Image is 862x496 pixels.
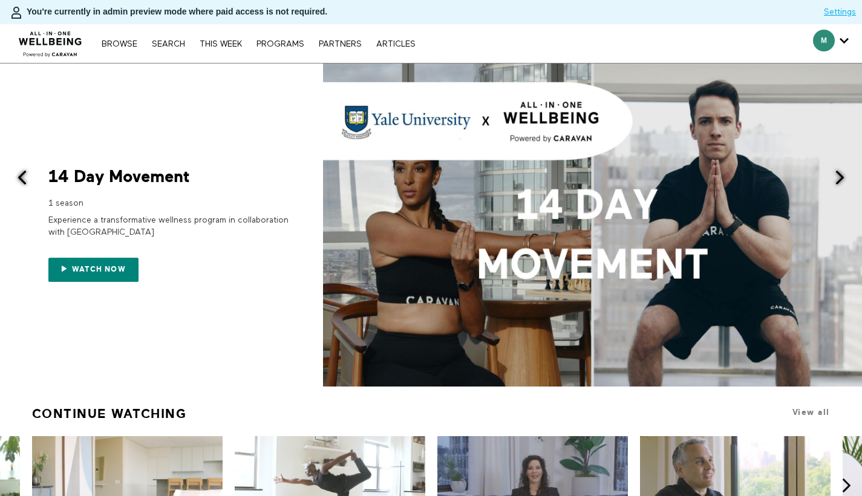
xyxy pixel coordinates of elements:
[804,24,858,63] div: Secondary
[370,40,422,48] a: ARTICLES
[146,40,191,48] a: Search
[194,40,248,48] a: THIS WEEK
[313,40,368,48] a: PARTNERS
[9,5,24,20] img: person-bdfc0eaa9744423c596e6e1c01710c89950b1dff7c83b5d61d716cfd8139584f.svg
[250,40,310,48] a: PROGRAMS
[96,38,421,50] nav: Primary
[32,401,187,426] a: Continue Watching
[96,40,143,48] a: Browse
[792,408,830,417] a: View all
[14,22,87,59] img: CARAVAN
[824,6,856,18] a: Settings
